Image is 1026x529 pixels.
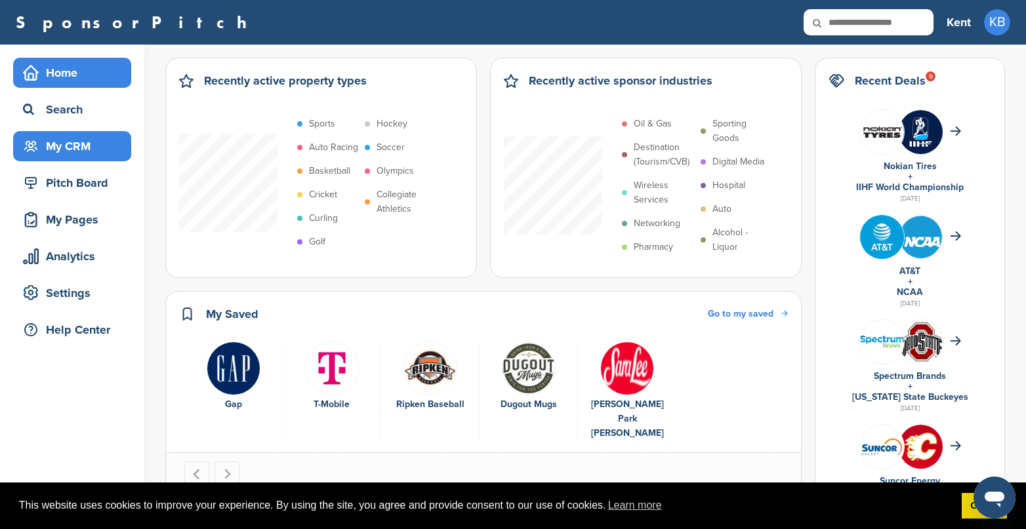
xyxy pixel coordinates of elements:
[20,61,131,85] div: Home
[207,342,260,395] img: Data
[634,178,694,207] p: Wireless Services
[855,71,926,90] h2: Recent Deals
[13,58,131,88] a: Home
[600,342,654,395] img: Data
[908,171,913,182] a: +
[634,117,672,131] p: Oil & Gas
[897,286,923,298] a: NCAA
[215,461,239,486] button: Next slide
[712,202,731,216] p: Auto
[634,140,694,169] p: Destination (Tourism/CVB)
[712,225,773,254] p: Alcohol - Liquor
[880,475,940,486] a: Suncor Energy
[486,397,571,412] div: Dugout Mugs
[20,318,131,342] div: Help Center
[309,211,338,225] p: Curling
[585,397,670,441] div: [PERSON_NAME] Park [PERSON_NAME]
[947,13,971,31] h3: Kent
[634,216,680,231] p: Networking
[860,437,904,457] img: Data
[712,178,745,193] p: Hospital
[962,493,1007,519] a: dismiss cookie message
[899,265,920,277] a: AT&T
[856,182,964,193] a: IIHF World Championship
[289,342,374,412] a: T mobile logo T-Mobile
[578,342,676,441] div: 5 of 5
[884,161,937,172] a: Nokian Tires
[184,461,209,486] button: Go to last slide
[13,131,131,161] a: My CRM
[13,241,131,271] a: Analytics
[899,215,943,259] img: St3croq2 400x400
[860,110,904,154] img: Leqgnoiz 400x400
[860,215,904,259] img: Tpli2eyp 400x400
[829,402,991,414] div: [DATE]
[606,496,664,515] a: learn more about cookies
[20,98,131,121] div: Search
[712,117,773,146] p: Sporting Goods
[388,397,472,412] div: Ripken Baseball
[634,240,673,254] p: Pharmacy
[20,208,131,231] div: My Pages
[309,164,350,178] p: Basketball
[585,342,670,441] a: Data [PERSON_NAME] Park [PERSON_NAME]
[908,276,913,287] a: +
[309,235,325,249] p: Golf
[283,342,381,441] div: 2 of 5
[899,321,943,362] img: Data?1415805899
[206,305,258,323] h2: My Saved
[926,71,935,81] div: 9
[874,370,946,382] a: Spectrum Brands
[309,187,337,202] p: Cricket
[309,140,358,155] p: Auto Racing
[191,397,276,412] div: Gap
[305,342,359,395] img: T mobile logo
[377,187,437,216] p: Collegiate Athletics
[708,308,773,319] span: Go to my saved
[388,342,472,412] a: Data?1415811128 Ripken Baseball
[13,94,131,125] a: Search
[480,342,578,441] div: 4 of 5
[974,477,1016,519] iframe: Button to launch messaging window
[984,9,1010,35] span: KB
[529,71,712,90] h2: Recently active sponsor industries
[19,496,951,515] span: This website uses cookies to improve your experience. By using the site, you agree and provide co...
[899,425,943,469] img: 5qbfb61w 400x400
[20,134,131,158] div: My CRM
[899,110,943,154] img: Zskrbj6 400x400
[377,140,405,155] p: Soccer
[289,397,374,412] div: T-Mobile
[829,298,991,309] div: [DATE]
[13,278,131,308] a: Settings
[708,307,788,321] a: Go to my saved
[486,342,571,412] a: Dm Dugout Mugs
[381,342,480,441] div: 3 of 5
[712,155,764,169] p: Digital Media
[20,171,131,195] div: Pitch Board
[13,168,131,198] a: Pitch Board
[908,381,913,392] a: +
[16,14,255,31] a: SponsorPitch
[309,117,335,131] p: Sports
[502,342,556,395] img: Dm
[13,205,131,235] a: My Pages
[829,193,991,205] div: [DATE]
[191,342,276,412] a: Data Gap
[947,8,971,37] a: Kent
[860,336,904,348] img: Spectrum brands logo
[377,164,414,178] p: Olympics
[204,71,367,90] h2: Recently active property types
[20,245,131,268] div: Analytics
[20,281,131,305] div: Settings
[403,342,457,395] img: Data?1415811128
[13,315,131,345] a: Help Center
[377,117,407,131] p: Hockey
[184,342,283,441] div: 1 of 5
[852,391,968,402] a: [US_STATE] State Buckeyes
